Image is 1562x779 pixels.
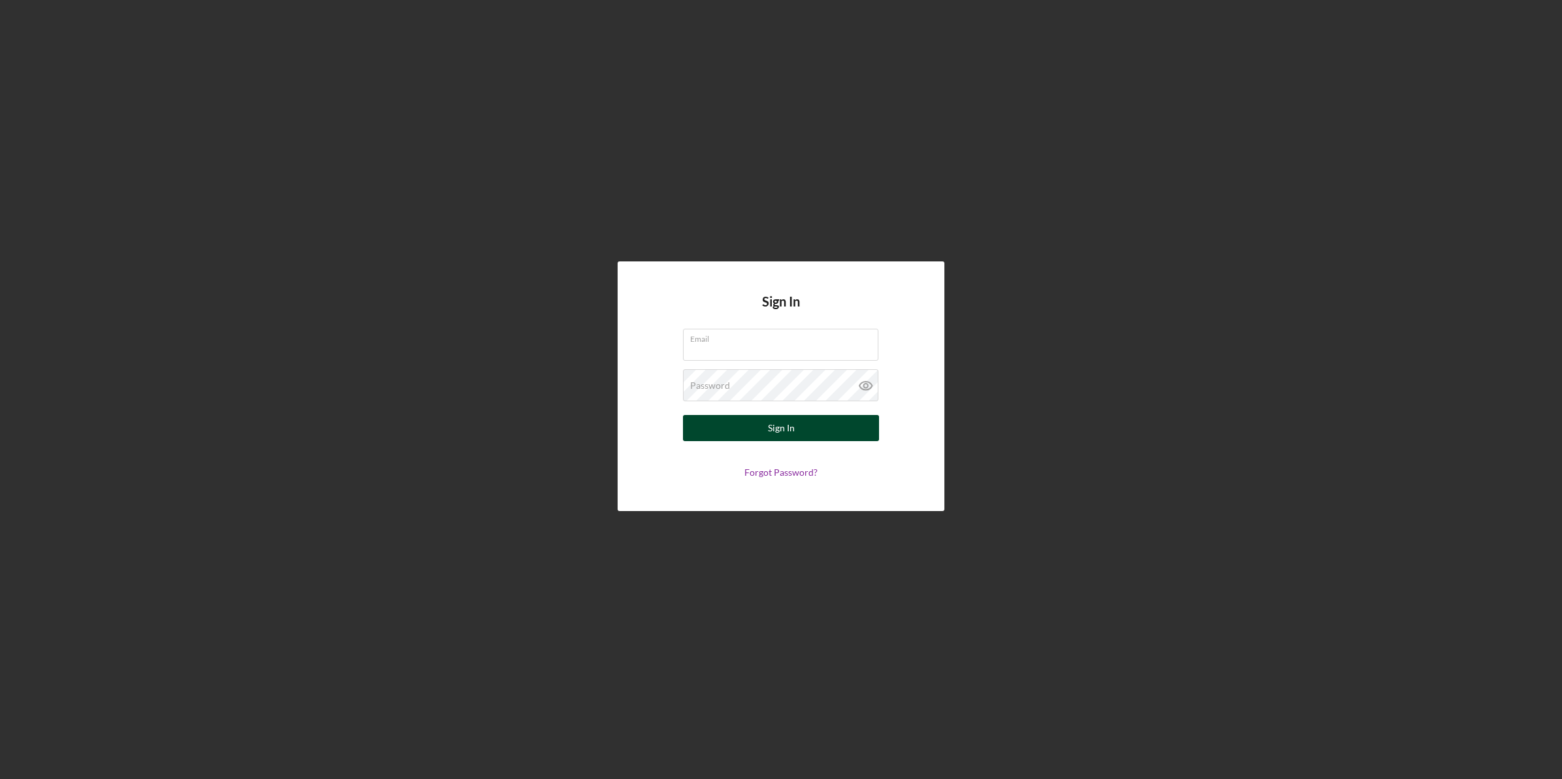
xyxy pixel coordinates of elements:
[683,415,879,441] button: Sign In
[762,294,800,329] h4: Sign In
[768,415,795,441] div: Sign In
[744,467,818,478] a: Forgot Password?
[690,380,730,391] label: Password
[690,329,878,344] label: Email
